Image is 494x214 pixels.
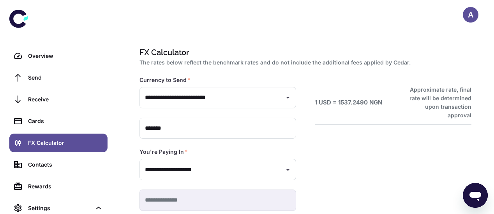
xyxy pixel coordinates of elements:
[463,7,478,23] button: A
[139,148,188,156] label: You're Paying In
[9,47,108,65] a: Overview
[315,98,382,107] h6: 1 USD = 1537.2490 NGN
[282,164,293,175] button: Open
[9,112,108,130] a: Cards
[282,92,293,103] button: Open
[28,139,103,147] div: FX Calculator
[9,134,108,152] a: FX Calculator
[28,52,103,60] div: Overview
[401,85,471,120] h6: Approximate rate, final rate will be determined upon transaction approval
[463,183,488,208] iframe: Button to launch messaging window
[28,204,91,212] div: Settings
[28,160,103,169] div: Contacts
[28,73,103,82] div: Send
[9,155,108,174] a: Contacts
[28,117,103,125] div: Cards
[28,182,103,191] div: Rewards
[9,68,108,87] a: Send
[139,47,468,58] h1: FX Calculator
[9,90,108,109] a: Receive
[139,76,191,84] label: Currency to Send
[9,177,108,196] a: Rewards
[28,95,103,104] div: Receive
